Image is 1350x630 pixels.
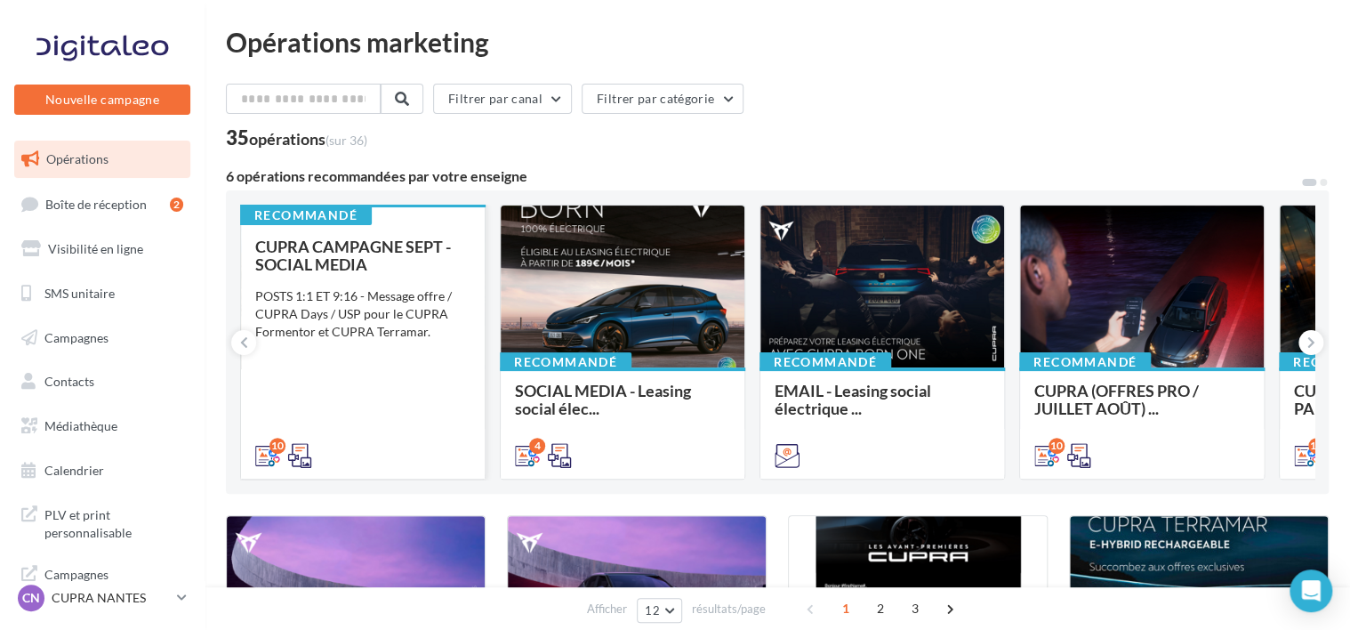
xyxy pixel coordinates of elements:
[226,28,1329,55] div: Opérations marketing
[255,237,451,274] span: CUPRA CAMPAGNE SEPT - SOCIAL MEDIA
[52,589,170,607] p: CUPRA NANTES
[240,206,372,225] div: Recommandé
[582,84,743,114] button: Filtrer par catégorie
[269,438,285,454] div: 10
[44,463,104,478] span: Calendrier
[832,594,860,623] span: 1
[11,319,194,357] a: Campagnes
[170,198,183,212] div: 2
[48,241,143,256] span: Visibilité en ligne
[587,601,627,618] span: Afficher
[11,555,194,608] a: Campagnes DataOnDemand
[515,381,691,418] span: SOCIAL MEDIA - Leasing social élec...
[44,418,117,433] span: Médiathèque
[1034,381,1199,418] span: CUPRA (OFFRES PRO / JUILLET AOÛT) ...
[1019,352,1151,372] div: Recommandé
[44,329,108,344] span: Campagnes
[637,598,682,623] button: 12
[44,503,183,541] span: PLV et print personnalisable
[45,196,147,211] span: Boîte de réception
[46,151,108,166] span: Opérations
[22,589,40,607] span: CN
[249,131,367,147] div: opérations
[500,352,631,372] div: Recommandé
[692,601,766,618] span: résultats/page
[11,496,194,548] a: PLV et print personnalisable
[11,185,194,223] a: Boîte de réception2
[14,581,190,615] a: CN CUPRA NANTES
[866,594,895,623] span: 2
[44,286,115,301] span: SMS unitaire
[11,408,194,445] a: Médiathèque
[11,230,194,268] a: Visibilité en ligne
[529,438,545,454] div: 4
[44,562,183,601] span: Campagnes DataOnDemand
[11,363,194,400] a: Contacts
[226,169,1300,183] div: 6 opérations recommandées par votre enseigne
[11,275,194,312] a: SMS unitaire
[255,287,470,341] div: POSTS 1:1 ET 9:16 - Message offre / CUPRA Days / USP pour le CUPRA Formentor et CUPRA Terramar.
[226,128,367,148] div: 35
[759,352,891,372] div: Recommandé
[901,594,929,623] span: 3
[1308,438,1324,454] div: 11
[14,85,190,115] button: Nouvelle campagne
[645,603,660,618] span: 12
[325,133,367,148] span: (sur 36)
[11,141,194,178] a: Opérations
[775,381,931,418] span: EMAIL - Leasing social électrique ...
[1290,569,1332,612] div: Open Intercom Messenger
[1049,438,1065,454] div: 10
[11,452,194,489] a: Calendrier
[433,84,572,114] button: Filtrer par canal
[44,374,94,389] span: Contacts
